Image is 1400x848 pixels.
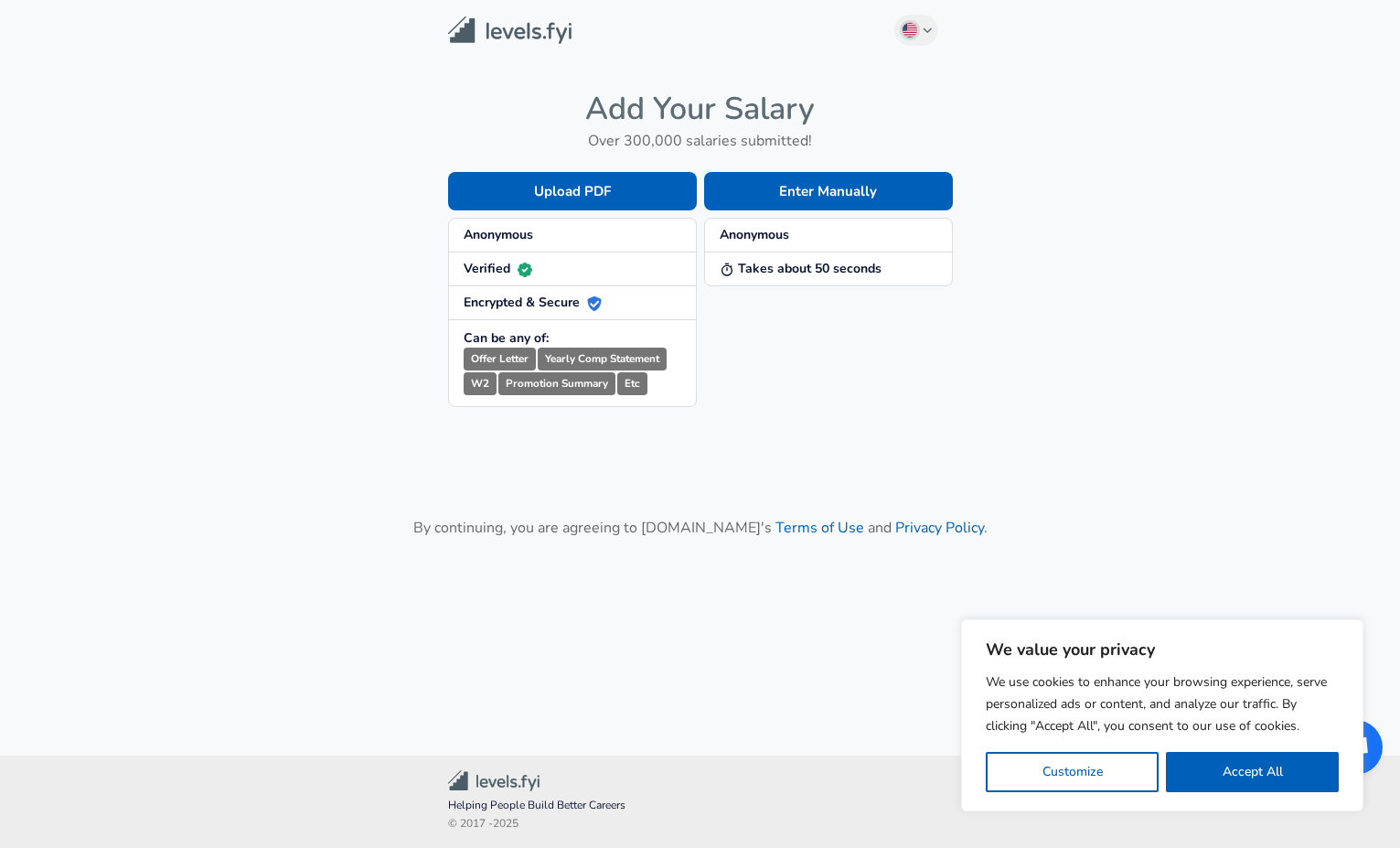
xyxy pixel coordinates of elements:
h6: Over 300,000 salaries submitted! [448,128,953,154]
img: Levels.fyi Community [448,770,540,791]
button: Upload PDF [448,172,697,210]
small: Etc [617,372,647,395]
small: Promotion Summary [498,372,615,395]
strong: Takes about 50 seconds [720,260,882,277]
small: Offer Letter [464,348,536,370]
div: We value your privacy [961,619,1363,811]
small: W2 [464,372,497,395]
strong: Anonymous [464,226,533,243]
p: We value your privacy [986,639,1339,660]
img: English (US) [903,23,917,38]
button: Customize [986,752,1159,792]
strong: Anonymous [720,226,789,243]
strong: Encrypted & Secure [464,294,602,311]
img: Levels.fyi [448,16,572,45]
button: Accept All [1166,752,1339,792]
strong: Verified [464,260,532,277]
strong: Can be any of: [464,329,549,347]
button: English (US) [894,15,938,46]
span: © 2017 - 2025 [448,815,953,833]
p: We use cookies to enhance your browsing experience, serve personalized ads or content, and analyz... [986,671,1339,737]
button: Enter Manually [704,172,953,210]
a: Privacy Policy [895,518,984,538]
small: Yearly Comp Statement [538,348,667,370]
span: Helping People Build Better Careers [448,797,953,815]
h4: Add Your Salary [448,90,953,128]
a: Terms of Use [775,518,864,538]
